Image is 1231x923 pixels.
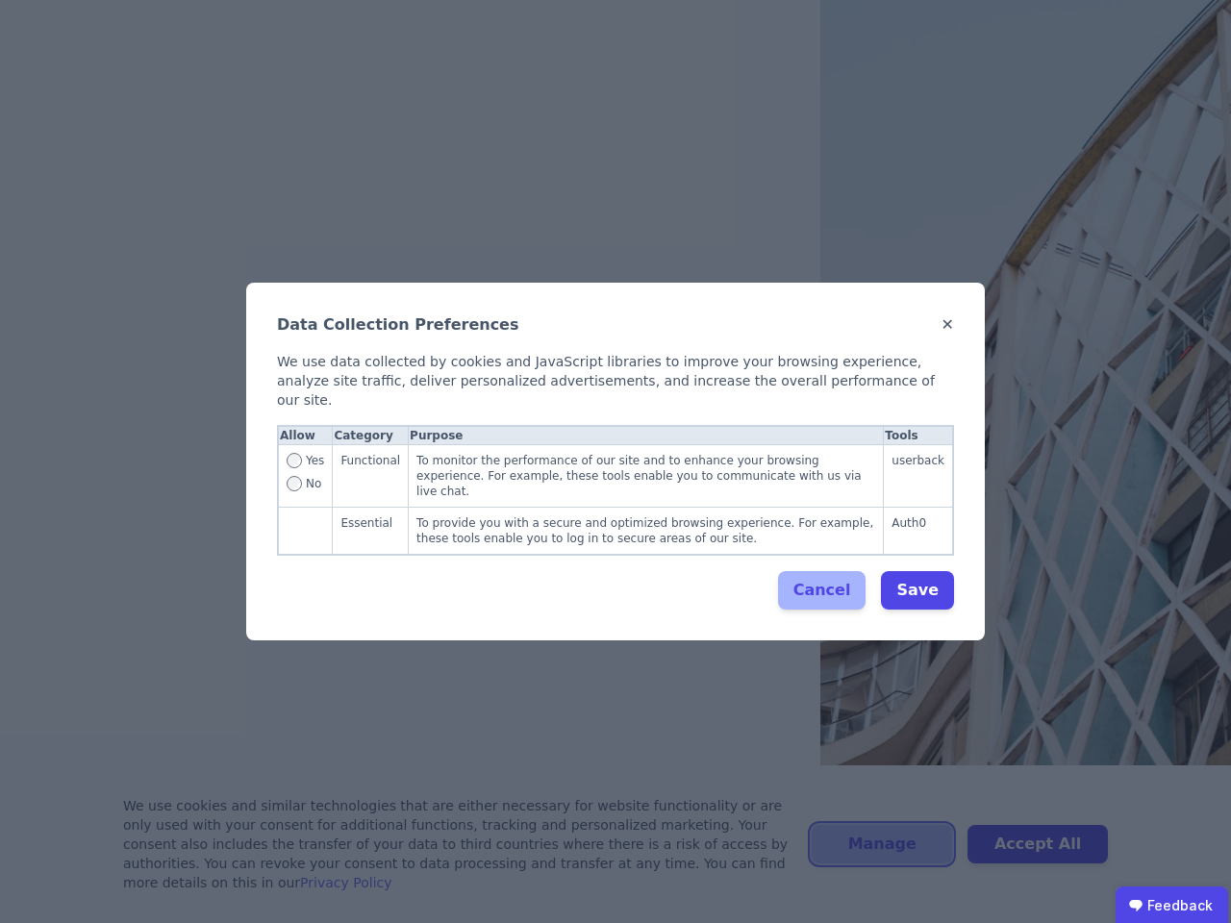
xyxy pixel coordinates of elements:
[884,508,953,555] td: Auth0
[409,427,884,445] th: Purpose
[333,445,409,508] td: Functional
[409,445,884,508] td: To monitor the performance of our site and to enhance your browsing experience. For example, thes...
[306,476,321,491] span: No
[287,476,302,491] input: Disallow Functional tracking
[881,571,954,610] button: Save
[778,571,867,610] button: Cancel
[277,352,954,410] div: We use data collected by cookies and JavaScript libraries to improve your browsing experience, an...
[884,427,953,445] th: Tools
[884,445,953,508] td: userback
[333,427,409,445] th: Category
[306,453,324,476] span: Yes
[333,508,409,555] td: Essential
[409,508,884,555] td: To provide you with a secure and optimized browsing experience. For example, these tools enable y...
[277,313,519,337] h2: Data Collection Preferences
[287,453,302,468] input: Allow Functional tracking
[279,427,333,445] th: Allow
[942,313,954,337] button: ✕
